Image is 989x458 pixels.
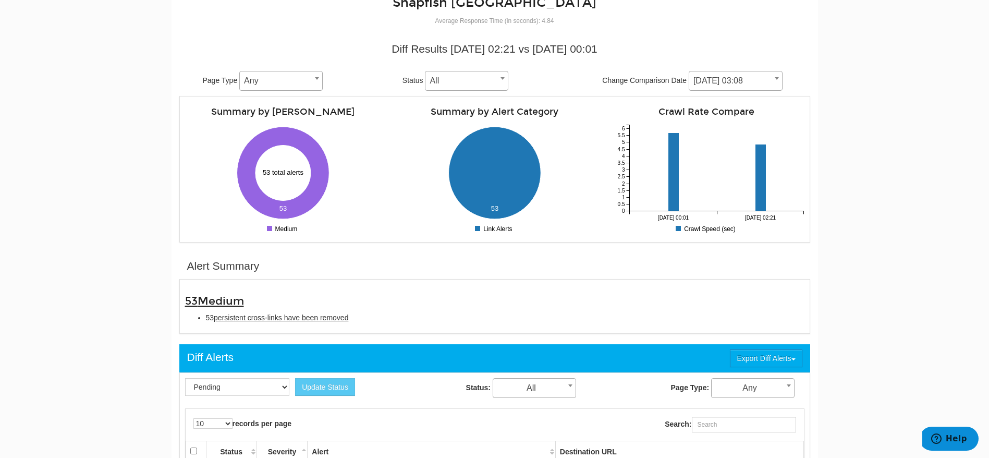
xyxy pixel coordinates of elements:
span: 08/10/2025 03:08 [689,71,783,91]
tspan: [DATE] 02:21 [744,215,776,221]
tspan: 0.5 [617,201,625,207]
tspan: 2.5 [617,174,625,179]
span: 08/10/2025 03:08 [689,74,782,88]
div: Alert Summary [187,258,260,274]
tspan: 1.5 [617,188,625,194]
label: Search: [665,417,796,432]
span: Any [712,381,794,395]
tspan: 5.5 [617,132,625,138]
select: records per page [193,418,233,429]
strong: Status: [466,383,491,392]
span: 53 [185,294,244,308]
tspan: 4.5 [617,147,625,152]
tspan: 6 [621,126,625,131]
li: 53 [206,312,804,323]
small: Average Response Time (in seconds): 4.84 [435,17,554,25]
span: Medium [198,294,244,308]
tspan: 0 [282,231,285,236]
div: Diff Results [DATE] 02:21 vs [DATE] 00:01 [187,41,802,57]
span: All [425,71,508,91]
span: Any [240,74,322,88]
div: Diff Alerts [187,349,234,365]
span: persistent cross-links have been removed [214,314,348,322]
button: Update Status [295,378,355,396]
span: All [493,378,576,398]
tspan: 0 [621,208,625,214]
span: Page Type [203,76,238,85]
strong: Page Type: [670,383,709,392]
tspan: 3 [621,167,625,173]
text: 53 total alerts [263,168,304,176]
h4: Summary by Alert Category [397,107,593,117]
tspan: 4 [621,153,625,159]
span: All [425,74,508,88]
label: records per page [193,418,292,429]
iframe: Opens a widget where you can find more information [922,427,979,453]
span: Change Comparison Date [602,76,687,85]
h4: Summary by [PERSON_NAME] [185,107,381,117]
span: Status [402,76,423,85]
tspan: 3.5 [617,160,625,166]
span: Any [711,378,795,398]
tspan: 2 [621,181,625,187]
input: Search: [692,417,796,432]
tspan: [DATE] 00:01 [657,215,689,221]
button: Export Diff Alerts [730,349,802,367]
tspan: 0 [494,231,497,236]
span: All [493,381,576,395]
h4: Crawl Rate Compare [608,107,804,117]
span: Any [239,71,323,91]
tspan: 5 [621,139,625,145]
tspan: 1 [621,195,625,200]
